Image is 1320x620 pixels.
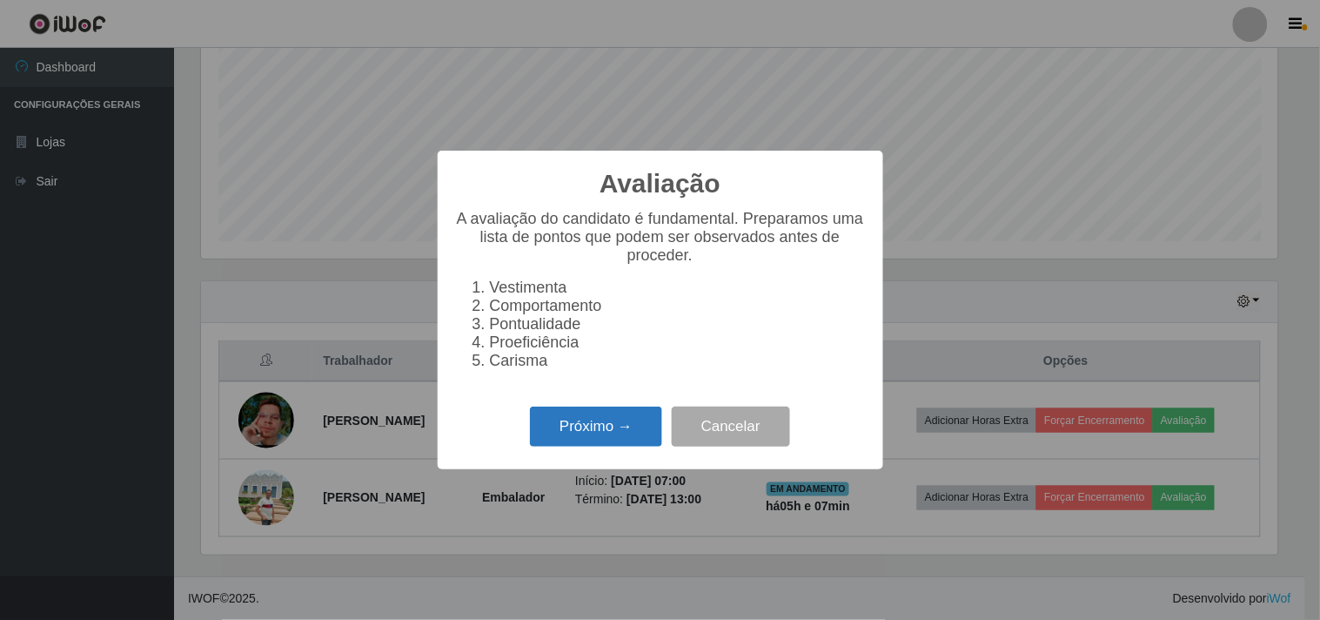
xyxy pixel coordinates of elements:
[490,279,866,297] li: Vestimenta
[672,407,790,448] button: Cancelar
[530,407,662,448] button: Próximo →
[490,297,866,315] li: Comportamento
[600,168,720,199] h2: Avaliação
[490,352,866,370] li: Carisma
[490,334,866,352] li: Proeficiência
[455,210,866,265] p: A avaliação do candidato é fundamental. Preparamos uma lista de pontos que podem ser observados a...
[490,315,866,334] li: Pontualidade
